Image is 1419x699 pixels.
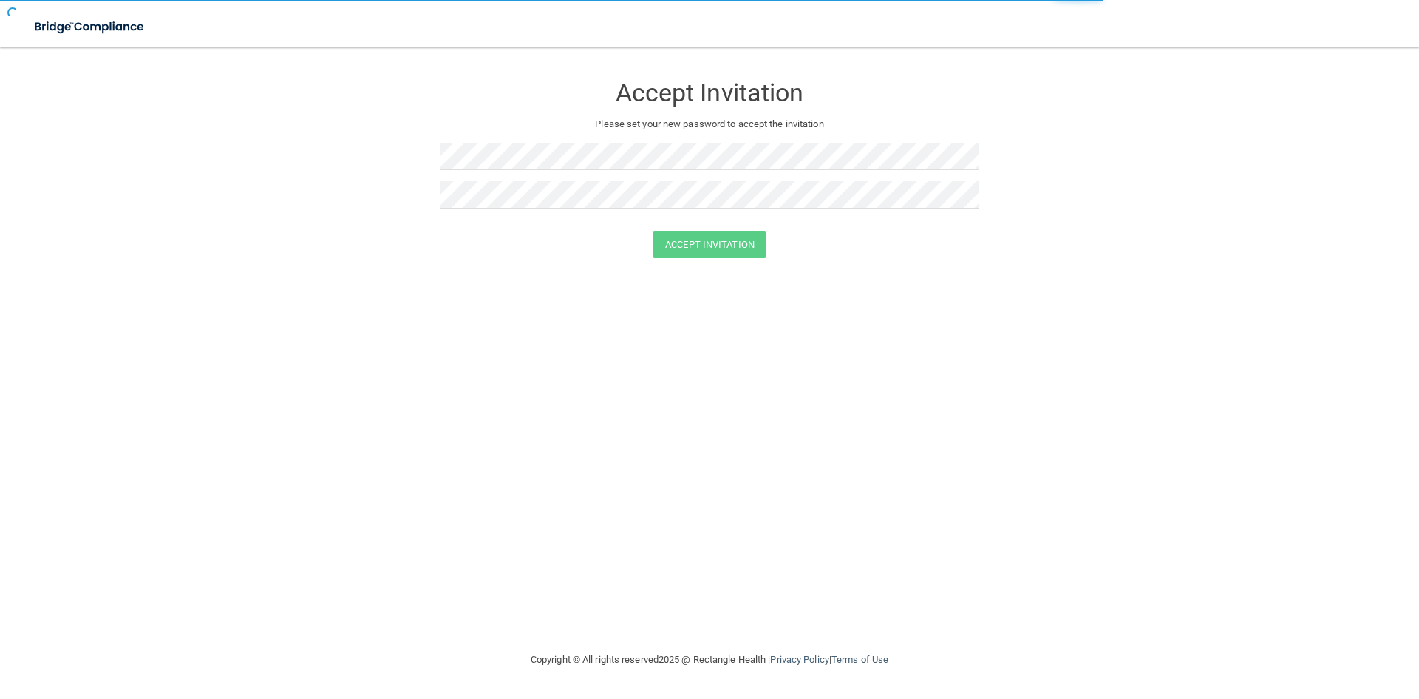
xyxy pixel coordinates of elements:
[440,79,979,107] h3: Accept Invitation
[22,12,158,42] img: bridge_compliance_login_screen.278c3ca4.svg
[653,231,766,258] button: Accept Invitation
[440,636,979,683] div: Copyright © All rights reserved 2025 @ Rectangle Health | |
[451,115,968,133] p: Please set your new password to accept the invitation
[770,654,828,665] a: Privacy Policy
[831,654,888,665] a: Terms of Use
